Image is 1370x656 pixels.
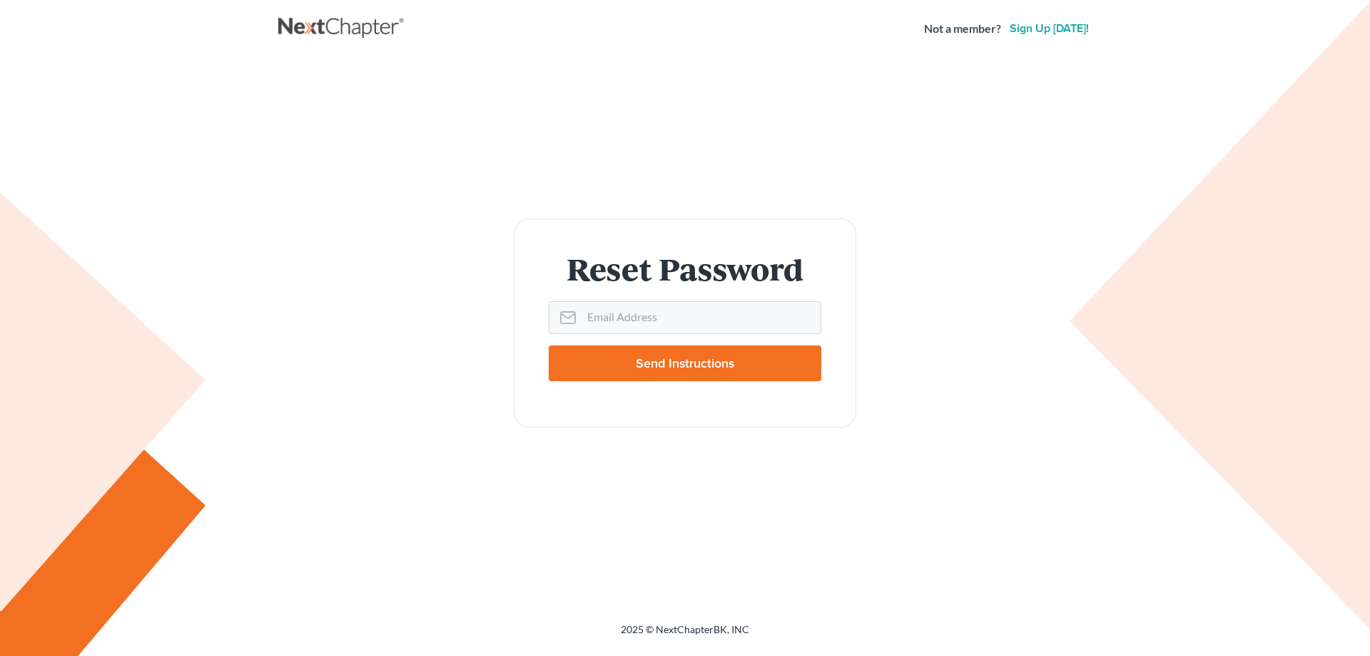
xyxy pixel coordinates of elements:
[1007,23,1092,34] a: Sign up [DATE]!
[278,622,1092,648] div: 2025 © NextChapterBK, INC
[582,302,821,333] input: Email Address
[549,345,821,381] input: Send Instructions
[549,253,821,284] h1: Reset Password
[924,21,1001,37] strong: Not a member?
